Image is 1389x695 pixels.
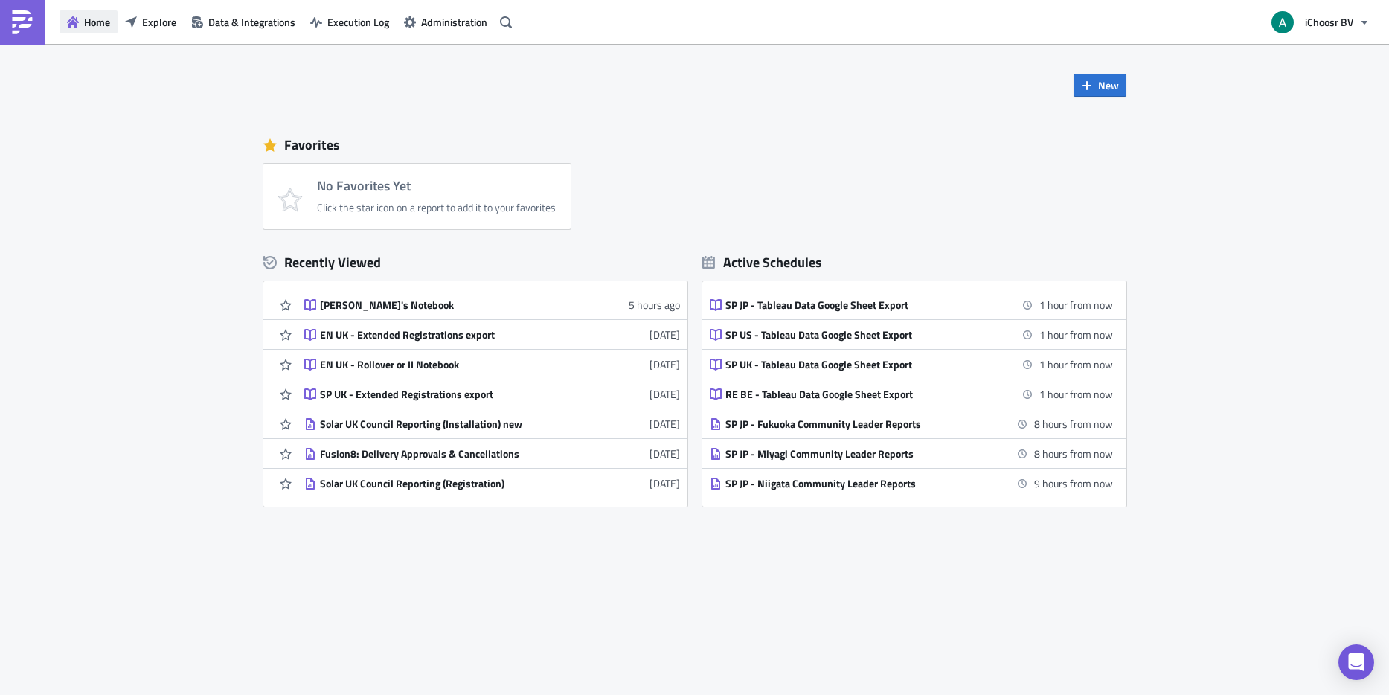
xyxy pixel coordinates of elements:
div: Open Intercom Messenger [1338,644,1374,680]
div: SP JP - Miyagi Community Leader Reports [725,447,986,461]
a: SP JP - Niigata Community Leader Reports9 hours from now [710,469,1113,498]
span: Home [84,14,110,30]
time: 2025-10-07 17:00 [1039,386,1113,402]
a: SP JP - Tableau Data Google Sheet Export1 hour from now [710,290,1113,319]
a: SP JP - Fukuoka Community Leader Reports8 hours from now [710,409,1113,438]
a: Solar UK Council Reporting (Installation) new[DATE] [304,409,680,438]
a: Solar UK Council Reporting (Registration)[DATE] [304,469,680,498]
time: 2025-10-01T14:59:30Z [649,327,680,342]
time: 2025-10-08 00:00 [1034,446,1113,461]
button: New [1074,74,1126,97]
a: SP US - Tableau Data Google Sheet Export1 hour from now [710,320,1113,349]
time: 2025-10-07 17:00 [1039,327,1113,342]
button: Home [60,10,118,33]
div: Fusion8: Delivery Approvals & Cancellations [320,447,580,461]
div: Favorites [263,134,1126,156]
button: Data & Integrations [184,10,303,33]
span: iChoosr BV [1305,14,1353,30]
button: Explore [118,10,184,33]
span: Data & Integrations [208,14,295,30]
div: SP US - Tableau Data Google Sheet Export [725,328,986,342]
time: 2025-06-17T08:53:43Z [649,416,680,432]
a: Fusion8: Delivery Approvals & Cancellations[DATE] [304,439,680,468]
time: 2025-10-08 01:00 [1034,475,1113,491]
div: EN UK - Extended Registrations export [320,328,580,342]
a: SP UK - Tableau Data Google Sheet Export1 hour from now [710,350,1113,379]
span: Execution Log [327,14,389,30]
time: 2025-08-21T12:22:31Z [649,386,680,402]
div: Active Schedules [702,254,822,271]
div: SP JP - Tableau Data Google Sheet Export [725,298,986,312]
span: New [1098,77,1119,93]
time: 2025-06-09T14:28:05Z [649,475,680,491]
time: 2025-06-09T14:28:33Z [649,446,680,461]
div: Recently Viewed [263,252,687,274]
div: SP UK - Tableau Data Google Sheet Export [725,358,986,371]
div: SP UK - Extended Registrations export [320,388,580,401]
a: SP JP - Miyagi Community Leader Reports8 hours from now [710,439,1113,468]
time: 2025-10-07 17:00 [1039,297,1113,313]
a: [PERSON_NAME]'s Notebook5 hours ago [304,290,680,319]
img: PushMetrics [10,10,34,34]
a: EN UK - Extended Registrations export[DATE] [304,320,680,349]
a: RE BE - Tableau Data Google Sheet Export1 hour from now [710,379,1113,409]
button: Administration [397,10,495,33]
span: Administration [421,14,487,30]
div: Solar UK Council Reporting (Registration) [320,477,580,490]
time: 2025-10-01T14:54:22Z [649,356,680,372]
time: 2025-10-07 17:00 [1039,356,1113,372]
button: iChoosr BV [1263,6,1378,39]
img: Avatar [1270,10,1295,35]
div: EN UK - Rollover or II Notebook [320,358,580,371]
div: [PERSON_NAME]'s Notebook [320,298,580,312]
div: Click the star icon on a report to add it to your favorites [317,201,556,214]
time: 2025-10-07T10:02:20Z [629,297,680,313]
a: EN UK - Rollover or II Notebook[DATE] [304,350,680,379]
time: 2025-10-08 00:00 [1034,416,1113,432]
h4: No Favorites Yet [317,179,556,193]
div: SP JP - Fukuoka Community Leader Reports [725,417,986,431]
div: RE BE - Tableau Data Google Sheet Export [725,388,986,401]
div: Solar UK Council Reporting (Installation) new [320,417,580,431]
span: Explore [142,14,176,30]
button: Execution Log [303,10,397,33]
div: SP JP - Niigata Community Leader Reports [725,477,986,490]
a: SP UK - Extended Registrations export[DATE] [304,379,680,409]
